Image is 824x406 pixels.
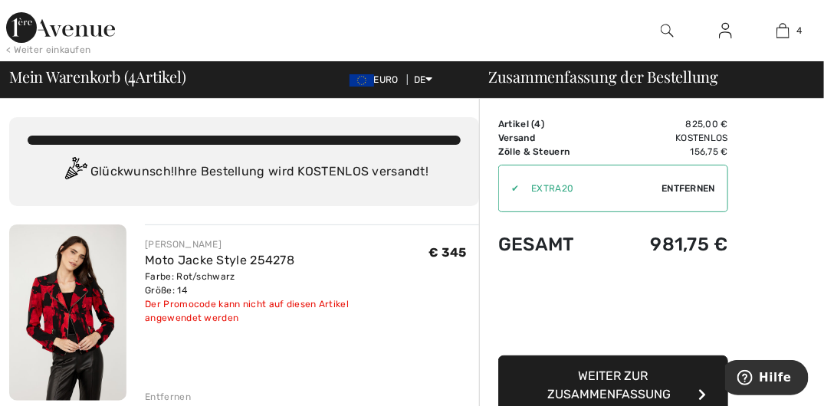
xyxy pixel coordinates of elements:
[707,21,744,41] a: Sign In
[9,224,126,401] img: Moto Jacke Style 254278
[145,237,428,251] div: [PERSON_NAME]
[145,297,428,325] div: Der Promocode kann nicht auf diesen Artikel angewendet werden
[145,253,294,267] a: Moto Jacke Style 254278
[612,131,728,145] td: Kostenlos
[755,21,811,40] a: 4
[519,165,661,211] input: Promo code
[498,119,541,129] font: Artikel (
[136,66,185,87] font: Artikel)
[498,117,612,131] td: )
[797,24,803,38] span: 4
[414,74,426,85] font: DE
[145,271,235,296] font: Farbe: Rot/schwarz Größe: 14
[612,218,728,270] td: 981,75 €
[612,145,728,159] td: 156,75 €
[725,360,809,398] iframe: Opens a widget where you can find more information
[498,218,612,270] td: Gesamt
[350,74,374,87] img: Euro
[776,21,790,40] img: Meine Tasche
[145,390,191,404] div: Entfernen
[9,66,128,87] font: Mein Warenkorb (
[90,164,429,178] font: Glückwunsch! Ihre Bestellung wird KOSTENLOS versandt!
[350,74,405,85] span: EURO
[6,12,115,43] img: Avenida 1ère
[661,21,674,40] img: Durchsuchen Sie die Website
[470,69,815,84] div: Zusammenfassung der Bestellung
[612,117,728,131] td: 825,00 €
[498,270,728,350] iframe: PayPal
[6,43,90,57] div: < Weiter einkaufen
[535,119,541,129] span: 4
[661,182,715,195] span: Entfernen
[60,157,90,188] img: Congratulation2.svg
[548,368,671,401] span: Weiter zur Zusammenfassung
[128,65,136,85] span: 4
[498,131,612,145] td: Versand
[429,245,468,260] span: € 345
[499,182,519,195] div: ✔
[719,21,732,40] img: Meine Infos
[498,145,612,159] td: Zölle & Steuern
